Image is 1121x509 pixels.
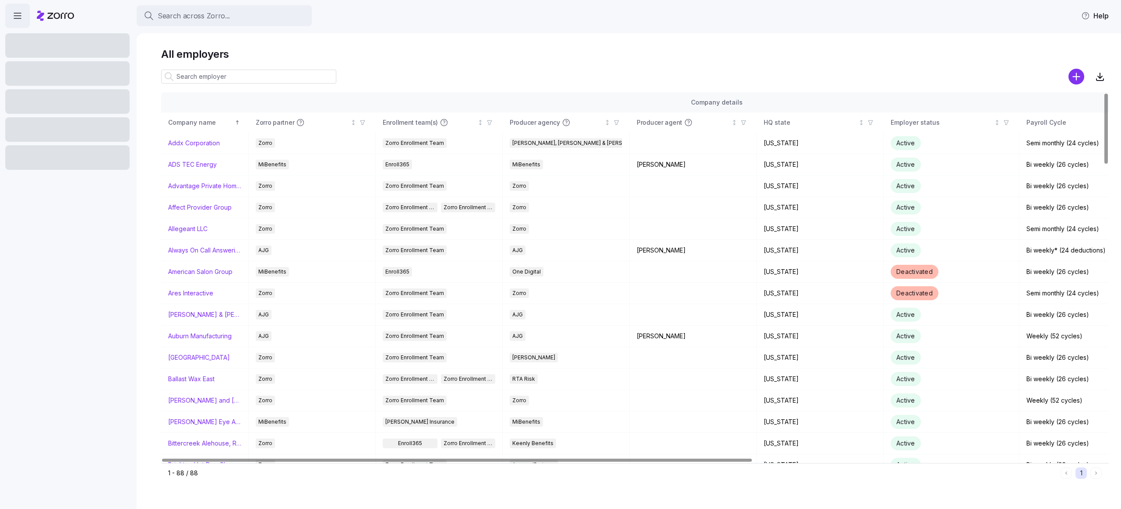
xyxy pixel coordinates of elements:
[896,397,915,404] span: Active
[168,203,232,212] a: Affect Provider Group
[376,112,503,133] th: Enrollment team(s)Not sorted
[385,224,444,234] span: Zorro Enrollment Team
[512,396,526,405] span: Zorro
[891,118,992,127] div: Employer status
[168,182,241,190] a: Advantage Private Home Care
[896,418,915,425] span: Active
[630,240,757,261] td: [PERSON_NAME]
[385,310,444,319] span: Zorro Enrollment Team
[258,439,272,448] span: Zorro
[994,119,1000,126] div: Not sorted
[512,246,523,255] span: AJG
[258,310,269,319] span: AJG
[258,181,272,191] span: Zorro
[512,288,526,298] span: Zorro
[757,369,884,390] td: [US_STATE]
[168,418,241,426] a: [PERSON_NAME] Eye Associates
[896,439,915,447] span: Active
[1090,467,1102,479] button: Next page
[512,160,540,169] span: MiBenefits
[896,289,933,297] span: Deactivated
[757,154,884,176] td: [US_STATE]
[1068,69,1084,84] svg: add icon
[512,439,553,448] span: Keenly Benefits
[385,138,444,148] span: Zorro Enrollment Team
[757,240,884,261] td: [US_STATE]
[630,154,757,176] td: [PERSON_NAME]
[858,119,864,126] div: Not sorted
[258,374,272,384] span: Zorro
[757,261,884,283] td: [US_STATE]
[896,332,915,340] span: Active
[757,347,884,369] td: [US_STATE]
[161,70,336,84] input: Search employer
[168,353,230,362] a: [GEOGRAPHIC_DATA]
[510,118,560,127] span: Producer agency
[512,353,555,362] span: [PERSON_NAME]
[896,161,915,168] span: Active
[764,118,857,127] div: HQ state
[637,118,682,127] span: Producer agent
[731,119,737,126] div: Not sorted
[512,267,541,277] span: One Digital
[477,119,483,126] div: Not sorted
[512,374,535,384] span: RTA Risk
[896,311,915,318] span: Active
[385,246,444,255] span: Zorro Enrollment Team
[258,160,286,169] span: MiBenefits
[630,112,757,133] th: Producer agentNot sorted
[512,224,526,234] span: Zorro
[896,375,915,383] span: Active
[168,396,241,405] a: [PERSON_NAME] and [PERSON_NAME]'s Furniture
[1075,467,1087,479] button: 1
[168,439,241,448] a: Bittercreek Alehouse, Red Feather Lounge, Diablo & Sons Saloon
[757,112,884,133] th: HQ stateNot sorted
[383,118,438,127] span: Enrollment team(s)
[161,112,249,133] th: Company nameSorted ascending
[1061,467,1072,479] button: Previous page
[234,119,240,126] div: Sorted ascending
[757,304,884,326] td: [US_STATE]
[385,417,455,427] span: [PERSON_NAME] Insurance
[385,160,409,169] span: Enroll365
[896,182,915,190] span: Active
[503,112,630,133] th: Producer agencyNot sorted
[258,353,272,362] span: Zorro
[168,469,1057,477] div: 1 - 88 / 88
[258,203,272,212] span: Zorro
[1026,118,1119,127] div: Payroll Cycle
[258,417,286,427] span: MiBenefits
[385,396,444,405] span: Zorro Enrollment Team
[350,119,356,126] div: Not sorted
[512,331,523,341] span: AJG
[168,225,208,233] a: Allegeant LLC
[258,288,272,298] span: Zorro
[137,5,312,26] button: Search across Zorro...
[258,246,269,255] span: AJG
[757,218,884,240] td: [US_STATE]
[512,203,526,212] span: Zorro
[896,246,915,254] span: Active
[757,390,884,411] td: [US_STATE]
[258,396,272,405] span: Zorro
[168,160,217,169] a: ADS TEC Energy
[757,326,884,347] td: [US_STATE]
[385,353,444,362] span: Zorro Enrollment Team
[258,267,286,277] span: MiBenefits
[258,138,272,148] span: Zorro
[256,118,294,127] span: Zorro partner
[512,417,540,427] span: MiBenefits
[161,47,1109,61] h1: All employers
[385,203,435,212] span: Zorro Enrollment Team
[168,375,215,383] a: Ballast Wax East
[896,139,915,147] span: Active
[896,204,915,211] span: Active
[896,268,933,275] span: Deactivated
[398,439,422,448] span: Enroll365
[1074,7,1116,25] button: Help
[630,326,757,347] td: [PERSON_NAME]
[258,224,272,234] span: Zorro
[385,288,444,298] span: Zorro Enrollment Team
[444,374,493,384] span: Zorro Enrollment Experts
[512,310,523,319] span: AJG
